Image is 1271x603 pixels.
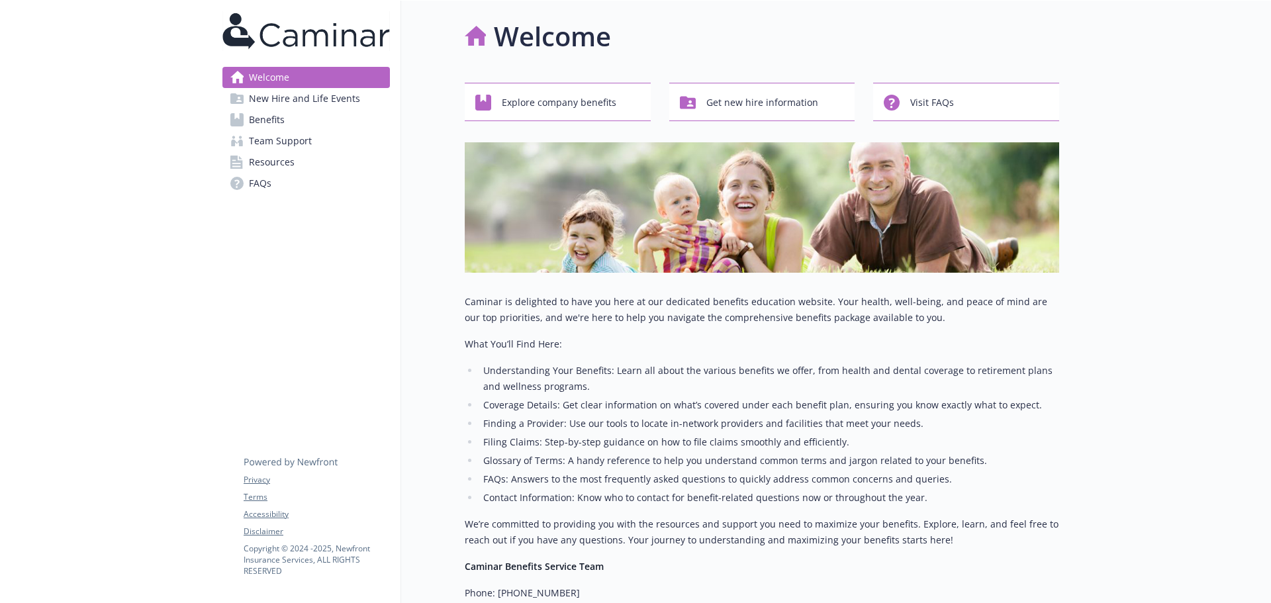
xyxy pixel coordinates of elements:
button: Explore company benefits [465,83,651,121]
li: Coverage Details: Get clear information on what’s covered under each benefit plan, ensuring you k... [479,397,1059,413]
li: Understanding Your Benefits: Learn all about the various benefits we offer, from health and denta... [479,363,1059,394]
a: Terms [244,491,389,503]
a: Welcome [222,67,390,88]
li: Glossary of Terms: A handy reference to help you understand common terms and jargon related to yo... [479,453,1059,469]
span: New Hire and Life Events [249,88,360,109]
li: Filing Claims: Step-by-step guidance on how to file claims smoothly and efficiently. [479,434,1059,450]
a: Benefits [222,109,390,130]
span: Explore company benefits [502,90,616,115]
a: New Hire and Life Events [222,88,390,109]
span: Benefits [249,109,285,130]
button: Visit FAQs [873,83,1059,121]
a: Disclaimer [244,526,389,537]
span: Team Support [249,130,312,152]
p: Copyright © 2024 - 2025 , Newfront Insurance Services, ALL RIGHTS RESERVED [244,543,389,577]
a: FAQs [222,173,390,194]
a: Team Support [222,130,390,152]
span: Resources [249,152,295,173]
p: What You’ll Find Here: [465,336,1059,352]
a: Resources [222,152,390,173]
p: Phone: [PHONE_NUMBER] [465,585,1059,601]
strong: Caminar Benefits Service Team [465,560,604,573]
span: Welcome [249,67,289,88]
span: Get new hire information [706,90,818,115]
h1: Welcome [494,17,611,56]
img: overview page banner [465,142,1059,273]
li: Finding a Provider: Use our tools to locate in-network providers and facilities that meet your ne... [479,416,1059,432]
p: We’re committed to providing you with the resources and support you need to maximize your benefit... [465,516,1059,548]
a: Accessibility [244,508,389,520]
li: Contact Information: Know who to contact for benefit-related questions now or throughout the year. [479,490,1059,506]
p: Caminar is delighted to have you here at our dedicated benefits education website. Your health, w... [465,294,1059,326]
a: Privacy [244,474,389,486]
span: Visit FAQs [910,90,954,115]
li: FAQs: Answers to the most frequently asked questions to quickly address common concerns and queries. [479,471,1059,487]
span: FAQs [249,173,271,194]
button: Get new hire information [669,83,855,121]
